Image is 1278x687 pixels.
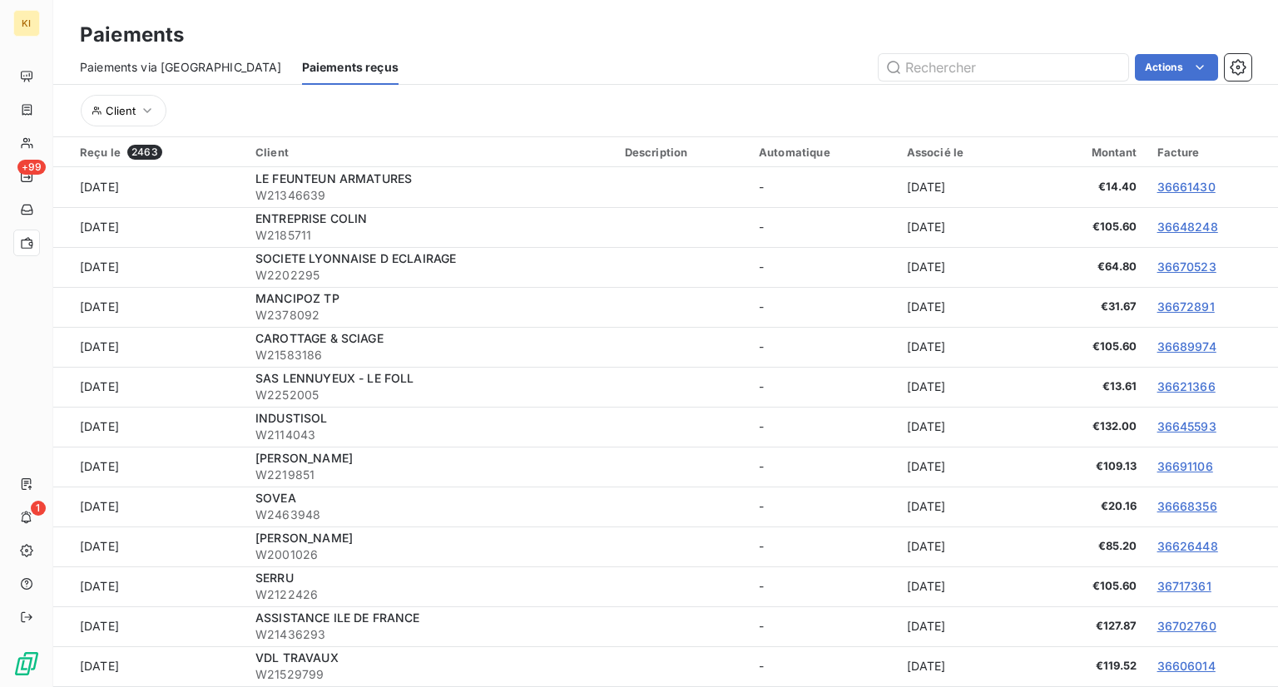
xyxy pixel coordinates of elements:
span: W2114043 [255,427,605,443]
iframe: Intercom live chat [1221,630,1261,670]
span: [PERSON_NAME] [255,451,353,465]
button: Actions [1135,54,1218,81]
td: - [749,526,897,566]
span: €127.87 [1031,618,1137,635]
h3: Paiements [80,20,184,50]
a: 36661430 [1157,180,1216,194]
span: €20.16 [1031,498,1137,515]
span: Client [106,104,136,117]
span: 2463 [127,145,162,160]
a: 36689974 [1157,339,1216,353]
span: LE FEUNTEUN ARMATURES [255,171,412,185]
td: [DATE] [897,646,1022,686]
td: - [749,407,897,447]
span: €64.80 [1031,259,1137,275]
span: W2122426 [255,586,605,603]
td: [DATE] [897,407,1022,447]
a: 36670523 [1157,259,1216,274]
span: SAS LENNUYEUX - LE FOLL [255,371,414,385]
td: [DATE] [53,487,245,526]
td: - [749,247,897,287]
a: 36645593 [1157,419,1216,433]
div: Facture [1157,146,1268,159]
span: W2202295 [255,267,605,284]
button: Client [81,95,166,126]
a: 36606014 [1157,659,1216,673]
div: Description [625,146,739,159]
td: - [749,367,897,407]
span: [PERSON_NAME] [255,531,353,545]
span: €13.61 [1031,378,1137,395]
span: W2378092 [255,307,605,324]
a: 36691106 [1157,459,1213,473]
td: [DATE] [53,526,245,566]
span: W2185711 [255,227,605,244]
a: 36668356 [1157,499,1217,513]
span: Paiements via [GEOGRAPHIC_DATA] [80,59,282,76]
span: W2219851 [255,467,605,483]
td: [DATE] [53,407,245,447]
img: Logo LeanPay [13,650,40,677]
span: €85.20 [1031,538,1137,555]
span: €132.00 [1031,418,1137,435]
td: [DATE] [53,606,245,646]
span: ENTREPRISE COLIN [255,211,367,225]
span: INDUSTISOL [255,411,328,425]
td: [DATE] [897,167,1022,207]
a: 36648248 [1157,220,1218,234]
td: [DATE] [897,367,1022,407]
span: +99 [17,160,46,175]
span: 1 [31,501,46,516]
input: Rechercher [879,54,1128,81]
td: [DATE] [897,566,1022,606]
span: €105.60 [1031,339,1137,355]
div: Montant [1031,146,1137,159]
div: Client [255,146,605,159]
td: [DATE] [897,487,1022,526]
span: SOCIETE LYONNAISE D ECLAIRAGE [255,251,456,265]
span: W2252005 [255,387,605,403]
td: [DATE] [53,247,245,287]
span: W21583186 [255,347,605,363]
td: - [749,167,897,207]
span: €31.67 [1031,299,1137,315]
td: - [749,566,897,606]
td: [DATE] [53,447,245,487]
td: [DATE] [53,167,245,207]
div: Automatique [759,146,887,159]
span: €105.60 [1031,219,1137,235]
a: 36702760 [1157,619,1216,633]
span: W2463948 [255,507,605,523]
td: [DATE] [897,447,1022,487]
span: W21529799 [255,666,605,683]
td: - [749,287,897,327]
span: Paiements reçus [302,59,399,76]
td: [DATE] [897,526,1022,566]
a: 36626448 [1157,539,1218,553]
td: [DATE] [897,606,1022,646]
td: - [749,327,897,367]
span: W21346639 [255,187,605,204]
td: [DATE] [53,566,245,606]
td: [DATE] [897,207,1022,247]
div: Reçu le [80,145,235,160]
span: SERRU [255,571,294,585]
div: Associé le [907,146,1012,159]
span: €119.52 [1031,658,1137,675]
td: [DATE] [53,207,245,247]
td: - [749,606,897,646]
td: [DATE] [53,327,245,367]
td: [DATE] [53,646,245,686]
td: [DATE] [53,287,245,327]
span: €105.60 [1031,578,1137,595]
span: ASSISTANCE ILE DE FRANCE [255,610,420,625]
td: - [749,447,897,487]
span: SOVEA [255,491,296,505]
span: W21436293 [255,626,605,643]
span: CAROTTAGE & SCIAGE [255,331,384,345]
td: [DATE] [53,367,245,407]
td: [DATE] [897,327,1022,367]
span: MANCIPOZ TP [255,291,339,305]
td: [DATE] [897,247,1022,287]
td: - [749,207,897,247]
